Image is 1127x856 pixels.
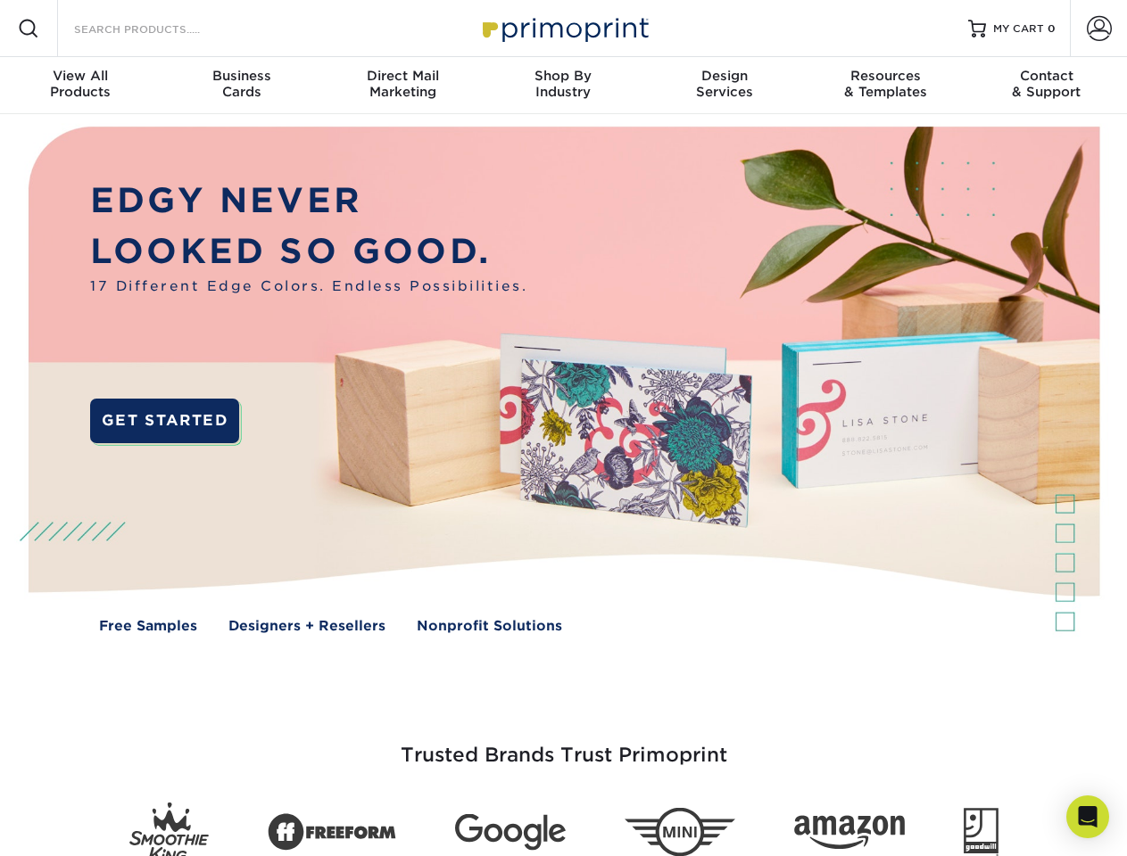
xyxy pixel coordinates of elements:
a: GET STARTED [90,399,239,443]
img: Goodwill [964,808,999,856]
span: Resources [805,68,965,84]
div: Services [644,68,805,100]
div: & Support [966,68,1127,100]
div: Open Intercom Messenger [1066,795,1109,838]
span: Shop By [483,68,643,84]
a: Resources& Templates [805,57,965,114]
span: Business [161,68,321,84]
a: DesignServices [644,57,805,114]
span: MY CART [993,21,1044,37]
img: Primoprint [475,9,653,47]
h3: Trusted Brands Trust Primoprint [42,701,1086,788]
img: Google [455,814,566,851]
a: Shop ByIndustry [483,57,643,114]
div: Cards [161,68,321,100]
p: EDGY NEVER [90,176,527,226]
iframe: Google Customer Reviews [4,802,152,850]
p: LOOKED SO GOOD. [90,226,527,277]
span: 17 Different Edge Colors. Endless Possibilities. [90,276,527,297]
span: Direct Mail [322,68,483,84]
input: SEARCH PRODUCTS..... [72,18,246,39]
span: Contact [966,68,1127,84]
img: Amazon [794,816,905,850]
a: Nonprofit Solutions [417,616,562,637]
a: Direct MailMarketing [322,57,483,114]
div: Marketing [322,68,483,100]
div: & Templates [805,68,965,100]
a: Contact& Support [966,57,1127,114]
a: Free Samples [99,616,197,637]
a: BusinessCards [161,57,321,114]
div: Industry [483,68,643,100]
a: Designers + Resellers [228,616,385,637]
span: 0 [1048,22,1056,35]
span: Design [644,68,805,84]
